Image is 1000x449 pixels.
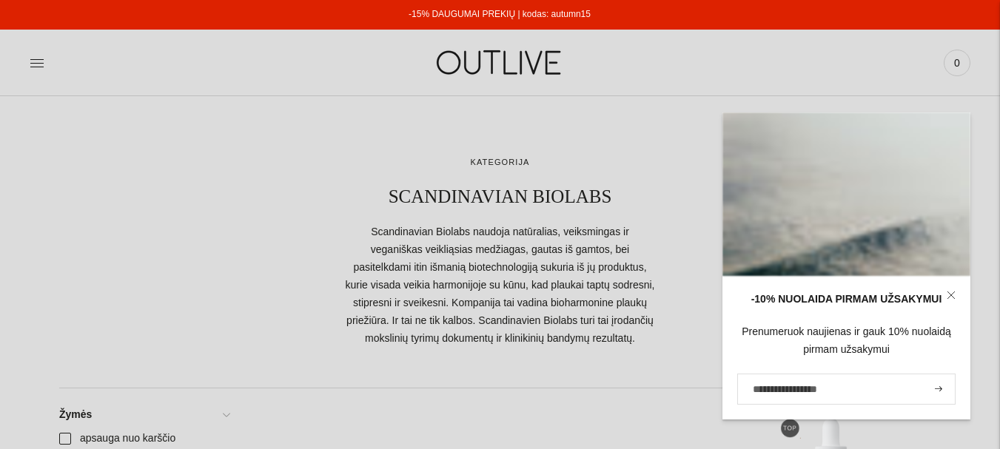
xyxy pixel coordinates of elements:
[737,323,956,359] div: Prenumeruok naujienas ir gauk 10% nuolaidą pirmam užsakymui
[947,53,967,73] span: 0
[944,47,970,79] a: 0
[408,37,593,88] img: OUTLIVE
[409,9,591,19] a: -15% DAUGUMAI PREKIŲ | kodas: autumn15
[50,403,238,427] a: Žymės
[737,291,956,308] div: -10% NUOLAIDA PIRMAM UŽSAKYMUI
